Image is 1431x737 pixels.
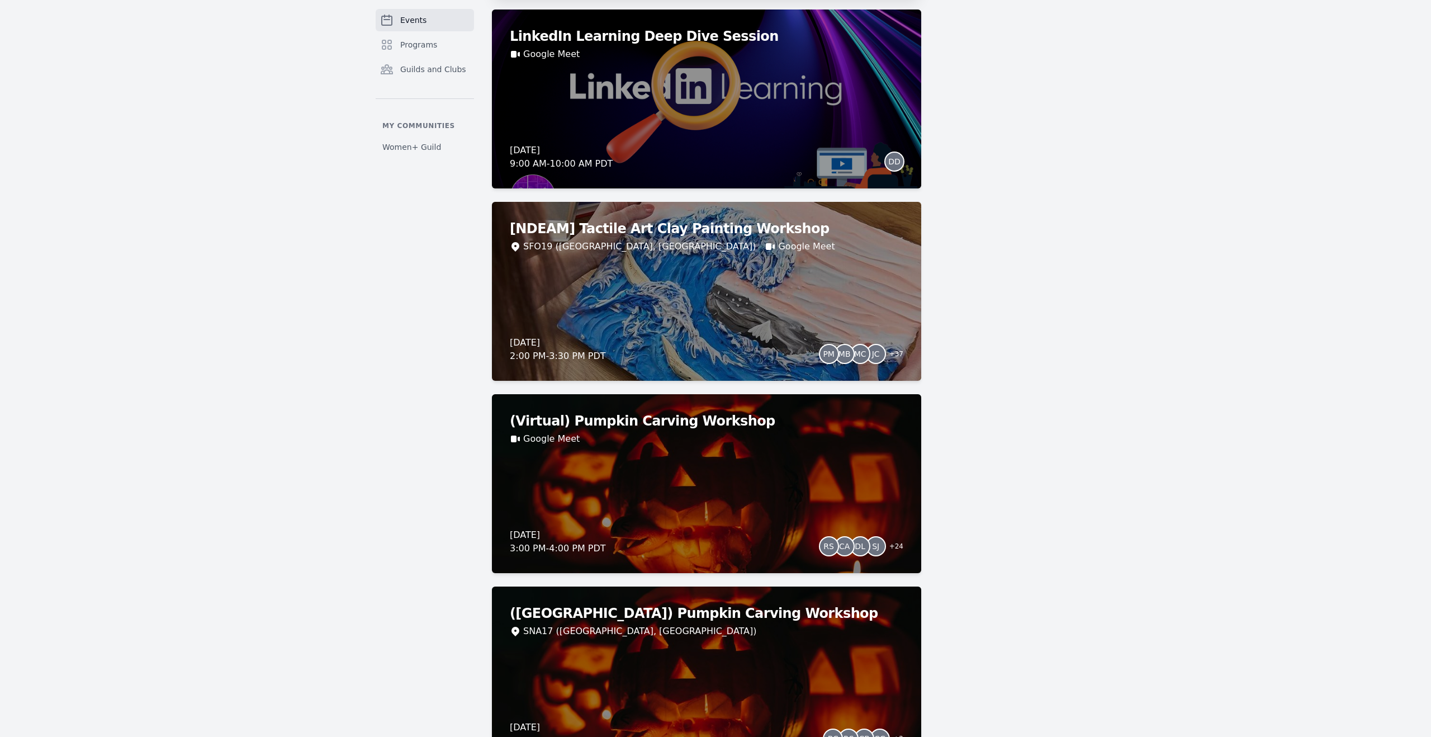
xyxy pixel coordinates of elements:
span: Guilds and Clubs [400,64,466,75]
span: RS [823,542,834,550]
div: SNA17 ([GEOGRAPHIC_DATA], [GEOGRAPHIC_DATA]) [523,625,757,638]
h2: ([GEOGRAPHIC_DATA]) Pumpkin Carving Workshop [510,604,903,622]
span: Programs [400,39,437,50]
span: Women+ Guild [382,141,441,153]
span: CA [839,542,850,550]
span: Events [400,15,427,26]
a: Google Meet [778,240,835,253]
p: My communities [376,121,474,130]
a: Events [376,9,474,31]
h2: LinkedIn Learning Deep Dive Session [510,27,903,45]
span: DL [855,542,865,550]
div: [DATE] 9:00 AM - 10:00 AM PDT [510,144,613,171]
span: SJ [872,542,879,550]
h2: [NDEAM] Tactile Art Clay Painting Workshop [510,220,903,238]
span: DD [888,158,901,166]
div: [DATE] 2:00 PM - 3:30 PM PDT [510,336,606,363]
span: JC [872,350,880,358]
span: + 37 [883,347,903,363]
h2: (Virtual) Pumpkin Carving Workshop [510,412,903,430]
div: SFO19 ([GEOGRAPHIC_DATA], [GEOGRAPHIC_DATA]) [523,240,756,253]
nav: Sidebar [376,9,474,157]
a: Google Meet [523,432,580,446]
span: MB [838,350,851,358]
a: (Virtual) Pumpkin Carving WorkshopGoogle Meet[DATE]3:00 PM-4:00 PM PDTRSCADLSJ+24 [492,394,921,573]
a: [NDEAM] Tactile Art Clay Painting WorkshopSFO19 ([GEOGRAPHIC_DATA], [GEOGRAPHIC_DATA])Google Meet... [492,202,921,381]
span: MC [854,350,866,358]
a: Programs [376,34,474,56]
div: [DATE] 3:00 PM - 4:00 PM PDT [510,528,606,555]
a: Women+ Guild [376,137,474,157]
a: Guilds and Clubs [376,58,474,81]
span: + 24 [883,540,903,555]
a: Google Meet [523,48,580,61]
a: LinkedIn Learning Deep Dive SessionGoogle Meet[DATE]9:00 AM-10:00 AM PDTDD [492,10,921,188]
span: PM [823,350,835,358]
